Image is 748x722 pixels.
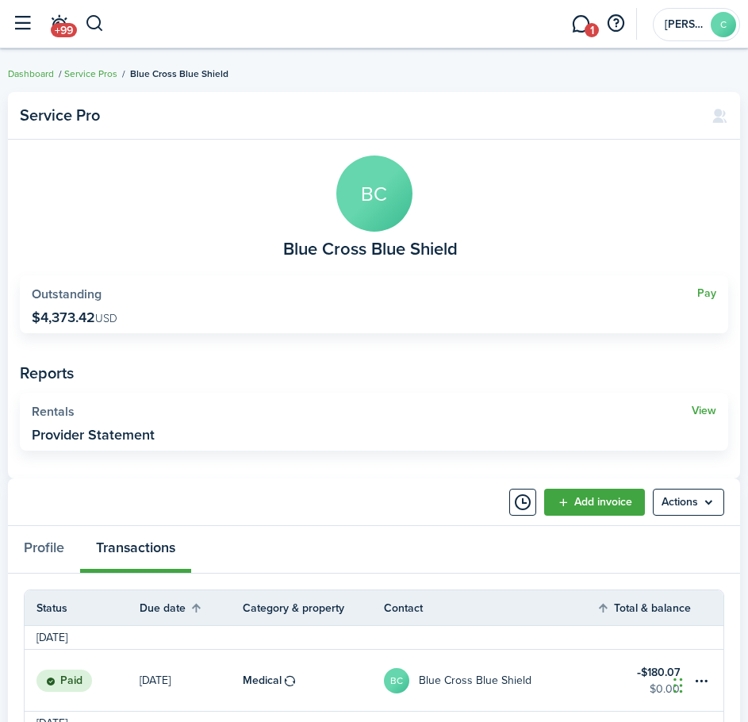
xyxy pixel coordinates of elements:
avatar-text: BC [336,156,412,232]
button: Open menu [653,489,724,516]
panel-main-title: Service Pro [20,106,696,125]
table-amount-description: $0.00 [650,681,680,697]
a: $180.07$0.00 [596,650,692,711]
table-amount-title: $180.07 [637,664,680,681]
widget-stats-title: Rentals [32,405,692,419]
table-profile-info-text: Blue Cross Blue Shield [419,674,531,687]
p: $4,373.42 [32,309,117,325]
a: View [692,405,716,417]
panel-main-subtitle: Reports [20,361,728,385]
iframe: Chat Widget [669,646,748,722]
widget-stats-description: Provider Statement [32,427,155,443]
a: Service Pros [64,67,117,81]
a: Dashboard [8,67,54,81]
button: Open resource center [602,10,629,37]
a: Profile [8,526,80,573]
a: Medical [243,650,384,711]
span: Cody [665,19,704,30]
span: Blue Cross Blue Shield [130,67,228,81]
button: Open sidebar [7,9,37,39]
a: BCBlue Cross Blue Shield [384,650,596,711]
span: Outstanding [32,285,102,303]
th: Sort [596,598,692,617]
a: Add invoice [544,489,645,516]
div: Drag [673,662,683,709]
a: Messaging [566,5,596,44]
button: Timeline [509,489,536,516]
menu-btn: Actions [653,489,724,516]
avatar-text: C [711,12,736,37]
a: Pay [697,287,716,300]
td: [DATE] [25,629,79,646]
span: 1 [585,23,599,37]
th: Contact [384,600,596,616]
span: USD [95,310,117,327]
span: +99 [51,23,77,37]
p: [DATE] [140,672,171,689]
th: Status [25,600,140,616]
status: Paid [36,670,92,692]
th: Category & property [243,600,384,616]
a: Notifications [44,5,74,44]
span: Blue Cross Blue Shield [283,240,458,259]
avatar-text: BC [384,668,409,693]
button: Search [85,10,105,37]
a: Paid [25,650,140,711]
th: Sort [140,598,243,617]
table-info-title: Medical [243,672,282,689]
a: [DATE] [140,650,243,711]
